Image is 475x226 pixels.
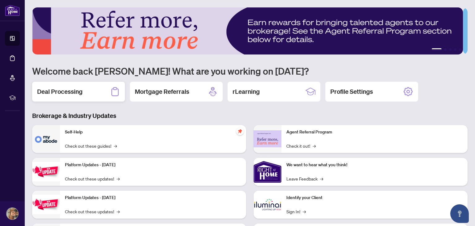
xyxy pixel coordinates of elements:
h2: Mortgage Referrals [135,87,189,96]
button: 1 [432,48,442,51]
button: 5 [459,48,461,51]
img: Platform Updates - July 8, 2025 [32,195,60,214]
span: pushpin [236,128,244,135]
span: → [114,142,117,149]
p: Platform Updates - [DATE] [65,194,241,201]
button: Open asap [450,204,469,223]
a: Check out these updates!→ [65,175,120,182]
a: Sign In!→ [286,208,306,215]
a: Check it out!→ [286,142,316,149]
span: → [313,142,316,149]
h3: Brokerage & Industry Updates [32,111,468,120]
h2: Profile Settings [330,87,373,96]
p: Self-Help [65,129,241,136]
a: Leave Feedback→ [286,175,323,182]
img: Profile Icon [6,208,18,219]
p: We want to hear what you think! [286,162,463,168]
img: logo [5,5,20,16]
img: Slide 0 [32,7,463,54]
span: → [117,208,120,215]
p: Agent Referral Program [286,129,463,136]
img: Self-Help [32,125,60,153]
button: 2 [444,48,447,51]
img: Platform Updates - July 21, 2025 [32,162,60,181]
a: Check out these guides!→ [65,142,117,149]
h2: rLearning [233,87,260,96]
img: We want to hear what you think! [254,158,281,186]
a: Check out these updates!→ [65,208,120,215]
span: → [303,208,306,215]
button: 4 [454,48,456,51]
img: Identify your Client [254,191,281,219]
img: Agent Referral Program [254,130,281,147]
span: → [320,175,323,182]
p: Platform Updates - [DATE] [65,162,241,168]
button: 3 [449,48,451,51]
span: → [117,175,120,182]
h1: Welcome back [PERSON_NAME]! What are you working on [DATE]? [32,65,468,77]
p: Identify your Client [286,194,463,201]
h2: Deal Processing [37,87,83,96]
